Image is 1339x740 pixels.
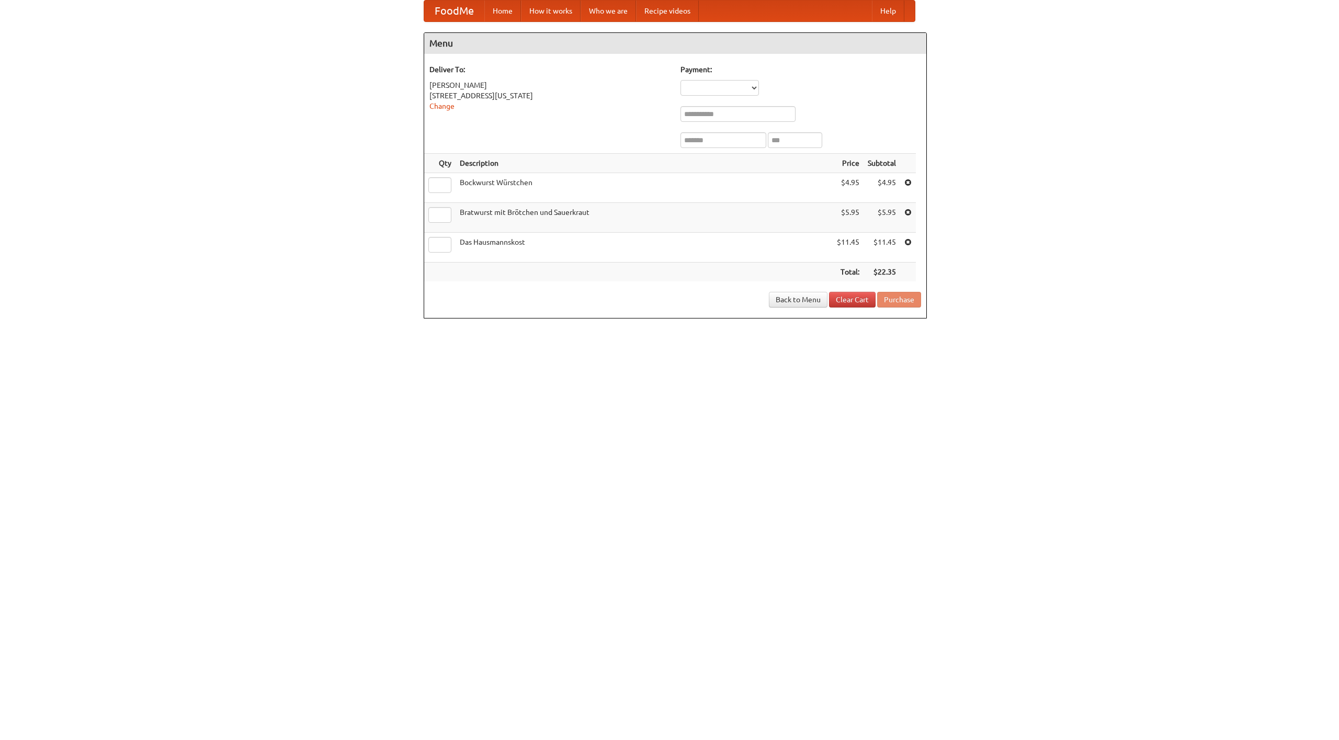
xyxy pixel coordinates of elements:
[484,1,521,21] a: Home
[833,203,864,233] td: $5.95
[833,173,864,203] td: $4.95
[833,154,864,173] th: Price
[636,1,699,21] a: Recipe videos
[769,292,827,308] a: Back to Menu
[429,64,670,75] h5: Deliver To:
[877,292,921,308] button: Purchase
[424,1,484,21] a: FoodMe
[456,233,833,263] td: Das Hausmannskost
[864,233,900,263] td: $11.45
[456,154,833,173] th: Description
[872,1,904,21] a: Help
[429,80,670,90] div: [PERSON_NAME]
[581,1,636,21] a: Who we are
[429,90,670,101] div: [STREET_ADDRESS][US_STATE]
[456,203,833,233] td: Bratwurst mit Brötchen und Sauerkraut
[521,1,581,21] a: How it works
[424,33,926,54] h4: Menu
[424,154,456,173] th: Qty
[456,173,833,203] td: Bockwurst Würstchen
[864,203,900,233] td: $5.95
[864,173,900,203] td: $4.95
[829,292,876,308] a: Clear Cart
[864,263,900,282] th: $22.35
[429,102,455,110] a: Change
[833,263,864,282] th: Total:
[833,233,864,263] td: $11.45
[864,154,900,173] th: Subtotal
[680,64,921,75] h5: Payment:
